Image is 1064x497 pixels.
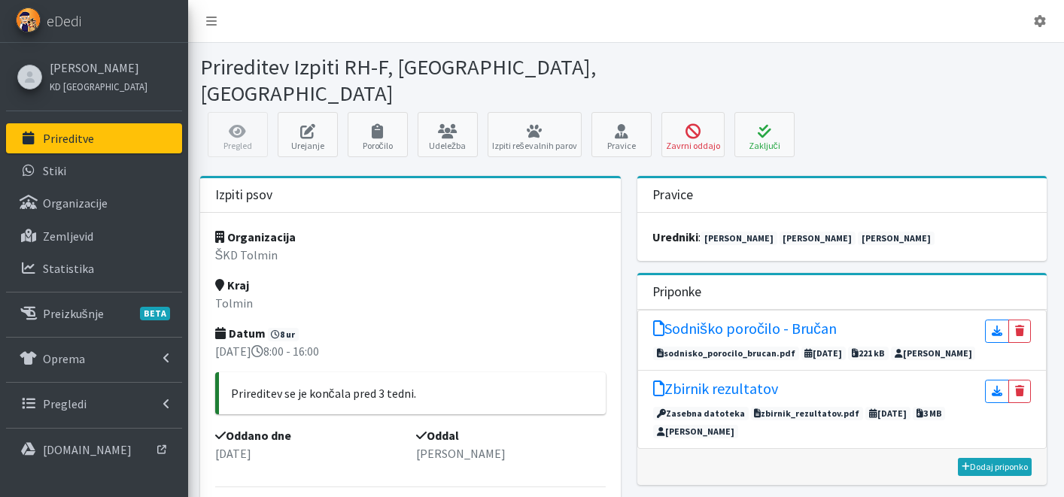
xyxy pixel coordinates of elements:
[6,344,182,374] a: Oprema
[215,444,405,462] p: [DATE]
[591,112,652,157] a: Pravice
[653,407,749,420] span: Zasebna datoteka
[801,347,847,360] span: [DATE]
[6,123,182,153] a: Prireditve
[215,229,296,244] strong: Organizacija
[958,458,1032,476] a: Dodaj priponko
[848,347,889,360] span: 221 kB
[348,112,408,157] a: Poročilo
[47,10,81,32] span: eDedi
[16,8,41,32] img: eDedi
[43,131,94,146] p: Prireditve
[6,188,182,218] a: Organizacije
[140,307,170,320] span: BETA
[43,229,93,244] p: Zemljevid
[653,380,778,398] h5: Zbirnik rezultatov
[231,384,594,402] p: Prireditev se je končala pred 3 tedni.
[652,229,698,244] strong: uredniki
[43,351,85,366] p: Oprema
[50,80,147,92] small: KD [GEOGRAPHIC_DATA]
[43,442,132,457] p: [DOMAIN_NAME]
[652,284,701,300] h3: Priponke
[416,428,459,443] strong: Oddal
[6,389,182,419] a: Pregledi
[780,232,856,245] a: [PERSON_NAME]
[891,347,976,360] span: [PERSON_NAME]
[43,306,104,321] p: Preizkušnje
[865,407,910,420] span: [DATE]
[913,407,946,420] span: 3 MB
[43,261,94,276] p: Statistika
[215,326,266,341] strong: Datum
[858,232,935,245] a: [PERSON_NAME]
[416,444,606,462] p: [PERSON_NAME]
[6,435,182,465] a: [DOMAIN_NAME]
[653,380,778,403] a: Zbirnik rezultatov
[418,112,478,157] a: Udeležba
[653,425,738,438] span: [PERSON_NAME]
[637,213,1047,261] div: :
[661,112,725,157] button: Zavrni oddajo
[215,428,291,443] strong: Oddano dne
[653,347,799,360] span: sodnisko_porocilo_brucan.pdf
[215,277,249,292] strong: Kraj
[50,59,147,77] a: [PERSON_NAME]
[43,163,66,178] p: Stiki
[215,187,272,203] h3: Izpiti psov
[6,156,182,186] a: Stiki
[278,112,338,157] a: Urejanje
[6,299,182,329] a: PreizkušnjeBETA
[215,342,606,360] p: [DATE] 8:00 - 16:00
[653,320,837,343] a: Sodniško poročilo - Bručan
[6,253,182,283] a: Statistika
[43,195,108,211] p: Organizacije
[215,246,606,264] p: ŠKD Tolmin
[652,187,693,203] h3: Pravice
[653,320,837,338] h5: Sodniško poročilo - Bručan
[734,112,795,157] button: Zaključi
[50,77,147,95] a: KD [GEOGRAPHIC_DATA]
[43,396,87,411] p: Pregledi
[268,328,299,341] span: 8 ur
[6,221,182,251] a: Zemljevid
[200,54,621,106] h1: Prireditev Izpiti RH-F, [GEOGRAPHIC_DATA], [GEOGRAPHIC_DATA]
[215,294,606,312] p: Tolmin
[751,407,864,420] span: zbirnik_rezultatov.pdf
[701,232,777,245] a: [PERSON_NAME]
[488,112,582,157] a: Izpiti reševalnih parov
